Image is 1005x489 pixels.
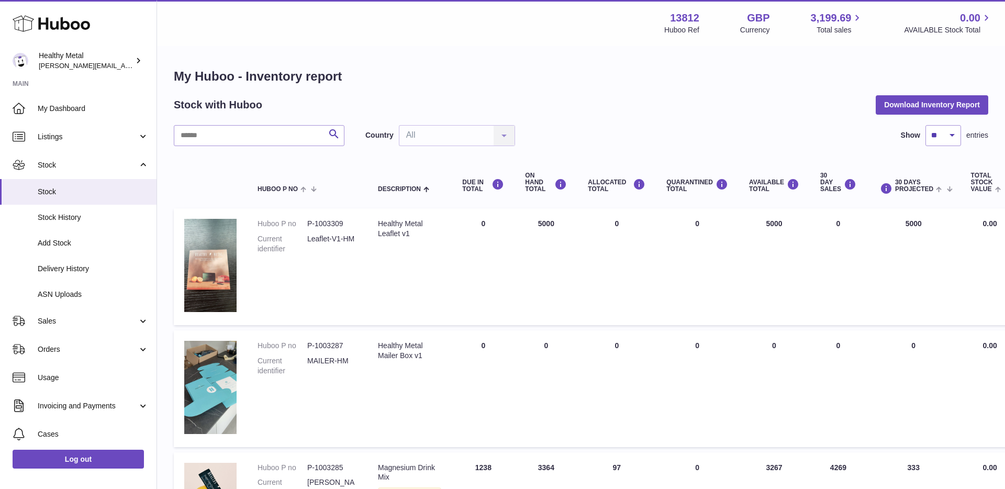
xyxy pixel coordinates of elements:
[867,330,961,447] td: 0
[577,208,656,325] td: 0
[960,11,980,25] span: 0.00
[452,330,515,447] td: 0
[664,25,699,35] div: Huboo Ref
[39,61,210,70] span: [PERSON_NAME][EMAIL_ADDRESS][DOMAIN_NAME]
[258,234,307,254] dt: Current identifier
[365,130,394,140] label: Country
[307,356,357,376] dd: MAILER-HM
[258,219,307,229] dt: Huboo P no
[820,172,856,193] div: 30 DAY SALES
[695,219,699,228] span: 0
[258,356,307,376] dt: Current identifier
[749,179,799,193] div: AVAILABLE Total
[983,219,997,228] span: 0.00
[895,179,933,193] span: 30 DAYS PROJECTED
[811,11,864,35] a: 3,199.69 Total sales
[38,187,149,197] span: Stock
[38,344,138,354] span: Orders
[695,463,699,472] span: 0
[577,330,656,447] td: 0
[307,463,357,473] dd: P-1003285
[38,213,149,223] span: Stock History
[867,208,961,325] td: 5000
[966,130,988,140] span: entries
[174,98,262,112] h2: Stock with Huboo
[462,179,504,193] div: DUE IN TOTAL
[983,341,997,350] span: 0.00
[378,219,441,239] div: Healthy Metal Leaflet v1
[971,172,993,193] span: Total stock value
[39,51,133,71] div: Healthy Metal
[378,463,441,483] div: Magnesium Drink Mix
[38,290,149,299] span: ASN Uploads
[811,11,852,25] span: 3,199.69
[38,104,149,114] span: My Dashboard
[378,186,421,193] span: Description
[739,330,810,447] td: 0
[525,172,567,193] div: ON HAND Total
[901,130,920,140] label: Show
[258,186,298,193] span: Huboo P no
[258,341,307,351] dt: Huboo P no
[876,95,988,114] button: Download Inventory Report
[983,463,997,472] span: 0.00
[184,219,237,312] img: product image
[810,208,867,325] td: 0
[38,373,149,383] span: Usage
[515,208,577,325] td: 5000
[174,68,988,85] h1: My Huboo - Inventory report
[670,11,699,25] strong: 13812
[452,208,515,325] td: 0
[38,264,149,274] span: Delivery History
[695,341,699,350] span: 0
[13,53,28,69] img: jose@healthy-metal.com
[258,463,307,473] dt: Huboo P no
[38,160,138,170] span: Stock
[38,429,149,439] span: Cases
[13,450,144,469] a: Log out
[184,341,237,434] img: product image
[747,11,769,25] strong: GBP
[515,330,577,447] td: 0
[38,132,138,142] span: Listings
[817,25,863,35] span: Total sales
[739,208,810,325] td: 5000
[904,25,992,35] span: AVAILABLE Stock Total
[38,316,138,326] span: Sales
[666,179,728,193] div: QUARANTINED Total
[810,330,867,447] td: 0
[588,179,645,193] div: ALLOCATED Total
[307,234,357,254] dd: Leaflet-V1-HM
[378,341,441,361] div: Healthy Metal Mailer Box v1
[904,11,992,35] a: 0.00 AVAILABLE Stock Total
[307,219,357,229] dd: P-1003309
[740,25,770,35] div: Currency
[38,238,149,248] span: Add Stock
[307,341,357,351] dd: P-1003287
[38,401,138,411] span: Invoicing and Payments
